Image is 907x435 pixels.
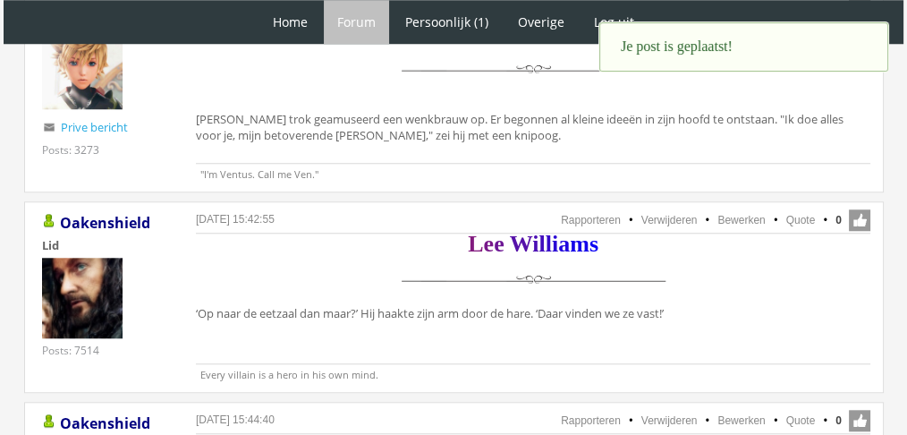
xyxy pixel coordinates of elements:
span: i [552,231,558,257]
img: Gebruiker is online [42,414,56,429]
img: scheidingslijn.png [394,260,672,301]
a: Bewerken [717,214,765,226]
span: W [510,231,533,257]
a: Oakenshield [60,414,150,433]
div: [PERSON_NAME] trok geamuseerd een wenkbrauw op. Er begonnen al kleine ideeën in zijn hoofd te ont... [196,7,870,148]
span: s [589,231,598,257]
span: a [558,231,570,257]
span: 0 [835,212,842,228]
span: 0 [835,413,842,429]
div: ‘Op naar de eetzaal dan maar?’ Hij haakte zijn arm door de hare. ‘Daar vinden we ze vast!’ [196,236,870,326]
a: [DATE] 15:42:55 [196,213,275,226]
img: Gebruiker is online [42,214,56,228]
a: Quote [786,214,816,226]
span: L [468,231,483,257]
div: Posts: 7514 [42,343,99,358]
img: scheidingslijn.png [394,50,672,90]
span: m [570,231,589,257]
a: Verwijderen [641,214,698,226]
img: Ventus [42,29,123,109]
a: Rapporteren [561,214,621,226]
span: e [484,231,495,257]
a: Bewerken [717,414,765,427]
p: Every villain is a hero in his own mind. [196,363,870,381]
p: "I'm Ventus. Call me Ven." [196,163,870,181]
a: Rapporteren [561,414,621,427]
span: l [546,231,552,257]
a: Verwijderen [641,414,698,427]
a: Prive bericht [61,119,128,135]
a: [DATE] 15:44:40 [196,414,275,426]
span: e [494,231,504,257]
div: Je post is geplaatst! [599,22,888,72]
a: Oakenshield [60,213,150,233]
div: Lid [42,237,167,253]
span: i [532,231,538,257]
span: l [538,231,545,257]
a: Quote [786,414,816,427]
div: Posts: 3273 [42,142,99,158]
img: Oakenshield [42,258,123,338]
